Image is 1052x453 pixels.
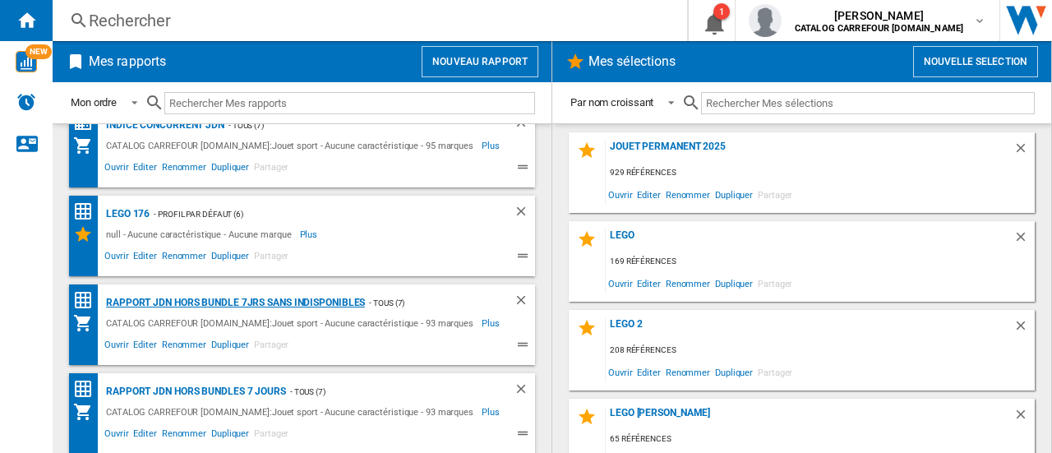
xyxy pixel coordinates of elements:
span: Renommer [159,248,209,268]
div: Mon assortiment [73,136,102,155]
span: Ouvrir [102,426,131,446]
div: Par nom croissant [570,96,653,109]
span: Renommer [663,183,713,206]
span: Editer [131,426,159,446]
span: [PERSON_NAME] [795,7,963,24]
div: CATALOG CARREFOUR [DOMAIN_NAME]:Jouet sport - Aucune caractéristique - 93 marques [102,313,482,333]
div: LEGO 2 [606,318,1013,340]
div: - TOUS (7) [286,381,481,402]
span: Partager [251,426,291,446]
div: INDICE CONCURRENT JDN [102,115,224,136]
span: Partager [251,337,291,357]
span: Ouvrir [102,337,131,357]
span: Dupliquer [209,248,251,268]
span: Editer [634,361,662,383]
span: Ouvrir [606,183,634,206]
div: 65 références [606,429,1035,450]
div: Supprimer [1013,229,1035,252]
span: Dupliquer [209,426,251,446]
div: Mon assortiment [73,402,102,422]
span: Editer [131,248,159,268]
span: Plus [300,224,321,244]
span: Editer [131,337,159,357]
h2: Mes sélections [585,46,679,77]
div: Jouet Permanent 2025 [606,141,1013,163]
span: Dupliquer [713,272,755,294]
span: Partager [755,272,795,294]
input: Rechercher Mes sélections [701,92,1035,114]
div: null - Aucune caractéristique - Aucune marque [102,224,300,244]
img: profile.jpg [749,4,782,37]
span: Renommer [663,272,713,294]
span: Ouvrir [102,248,131,268]
div: Matrice des prix [73,201,102,222]
div: Matrice des prix [73,379,102,400]
div: Supprimer [514,204,535,224]
div: Rapport JDN Hors Bundles 7 jours [102,381,286,402]
span: Dupliquer [209,159,251,179]
span: Dupliquer [713,183,755,206]
div: 169 références [606,252,1035,272]
span: Editer [131,159,159,179]
span: Partager [755,361,795,383]
button: Nouveau rapport [422,46,538,77]
div: Mes Sélections [73,224,102,244]
div: Supprimer [514,115,535,136]
span: Dupliquer [713,361,755,383]
div: Mon assortiment [73,313,102,333]
span: Renommer [663,361,713,383]
div: Rapport JDN Hors bundle 7Jrs sans indisponibles [102,293,365,313]
div: LEGO [PERSON_NAME] [606,407,1013,429]
span: Partager [251,159,291,179]
div: LEGO 176 [102,204,150,224]
span: Ouvrir [606,361,634,383]
span: Renommer [159,337,209,357]
h2: Mes rapports [85,46,169,77]
div: - Profil par défaut (6) [150,204,481,224]
span: Renommer [159,426,209,446]
div: Supprimer [514,293,535,313]
div: 1 [713,3,730,20]
div: Rechercher [89,9,644,32]
img: wise-card.svg [16,51,37,72]
span: Plus [482,136,502,155]
div: Lego [606,229,1013,252]
span: Ouvrir [102,159,131,179]
div: 929 références [606,163,1035,183]
div: Supprimer [1013,318,1035,340]
div: Matrice des prix [73,290,102,311]
span: Partager [251,248,291,268]
input: Rechercher Mes rapports [164,92,535,114]
span: Plus [482,313,502,333]
div: Mon ordre [71,96,117,109]
button: Nouvelle selection [913,46,1038,77]
img: alerts-logo.svg [16,92,36,112]
div: - TOUS (7) [224,115,481,136]
span: Plus [482,402,502,422]
span: NEW [25,44,52,59]
div: CATALOG CARREFOUR [DOMAIN_NAME]:Jouet sport - Aucune caractéristique - 95 marques [102,136,482,155]
span: Editer [634,183,662,206]
div: 208 références [606,340,1035,361]
div: - TOUS (7) [365,293,481,313]
div: Supprimer [514,381,535,402]
span: Editer [634,272,662,294]
b: CATALOG CARREFOUR [DOMAIN_NAME] [795,23,963,34]
span: Dupliquer [209,337,251,357]
div: Supprimer [1013,141,1035,163]
span: Partager [755,183,795,206]
span: Renommer [159,159,209,179]
div: Supprimer [1013,407,1035,429]
span: Ouvrir [606,272,634,294]
div: CATALOG CARREFOUR [DOMAIN_NAME]:Jouet sport - Aucune caractéristique - 93 marques [102,402,482,422]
